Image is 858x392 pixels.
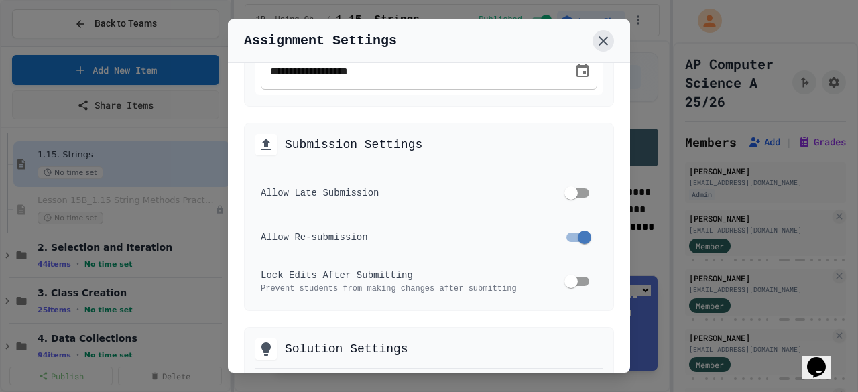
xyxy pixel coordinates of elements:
div: Allow Late Submission [261,186,548,200]
h2: Submission Settings [285,135,422,154]
div: Lock Edits After Submitting [261,269,548,282]
iframe: chat widget [802,338,845,379]
h2: Solution Settings [285,340,408,358]
div: Prevent students from making changes after submitting [261,283,548,294]
div: Allow Re-submission [261,231,548,244]
h1: Assignment Settings [244,31,397,50]
button: Choose date, selected date is Sep 29, 2025 [569,58,596,84]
